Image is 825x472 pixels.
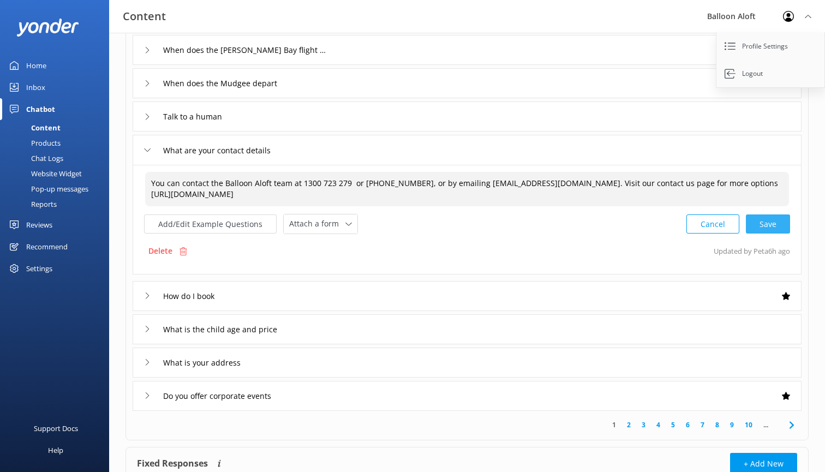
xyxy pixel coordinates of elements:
[636,420,651,430] a: 3
[680,420,695,430] a: 6
[7,120,61,135] div: Content
[7,135,109,151] a: Products
[695,420,710,430] a: 7
[651,420,666,430] a: 4
[7,135,61,151] div: Products
[48,439,63,461] div: Help
[758,420,774,430] span: ...
[607,420,621,430] a: 1
[7,151,63,166] div: Chat Logs
[746,214,790,234] button: Save
[621,420,636,430] a: 2
[7,196,57,212] div: Reports
[7,120,109,135] a: Content
[686,214,739,234] button: Cancel
[7,166,109,181] a: Website Widget
[26,214,52,236] div: Reviews
[26,76,45,98] div: Inbox
[7,181,109,196] a: Pop-up messages
[7,166,82,181] div: Website Widget
[710,420,725,430] a: 8
[7,151,109,166] a: Chat Logs
[7,196,109,212] a: Reports
[148,245,172,257] p: Delete
[144,214,277,234] button: Add/Edit Example Questions
[26,98,55,120] div: Chatbot
[26,55,46,76] div: Home
[26,258,52,279] div: Settings
[145,172,789,206] textarea: You can contact the Balloon Aloft team at 1300 723 279 or [PHONE_NUMBER], or by emailing [EMAIL_A...
[7,181,88,196] div: Pop-up messages
[34,417,78,439] div: Support Docs
[16,19,79,37] img: yonder-white-logo.png
[289,218,345,230] span: Attach a form
[725,420,739,430] a: 9
[26,236,68,258] div: Recommend
[666,420,680,430] a: 5
[739,420,758,430] a: 10
[123,8,166,25] h3: Content
[714,241,790,261] p: Updated by Peta 6h ago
